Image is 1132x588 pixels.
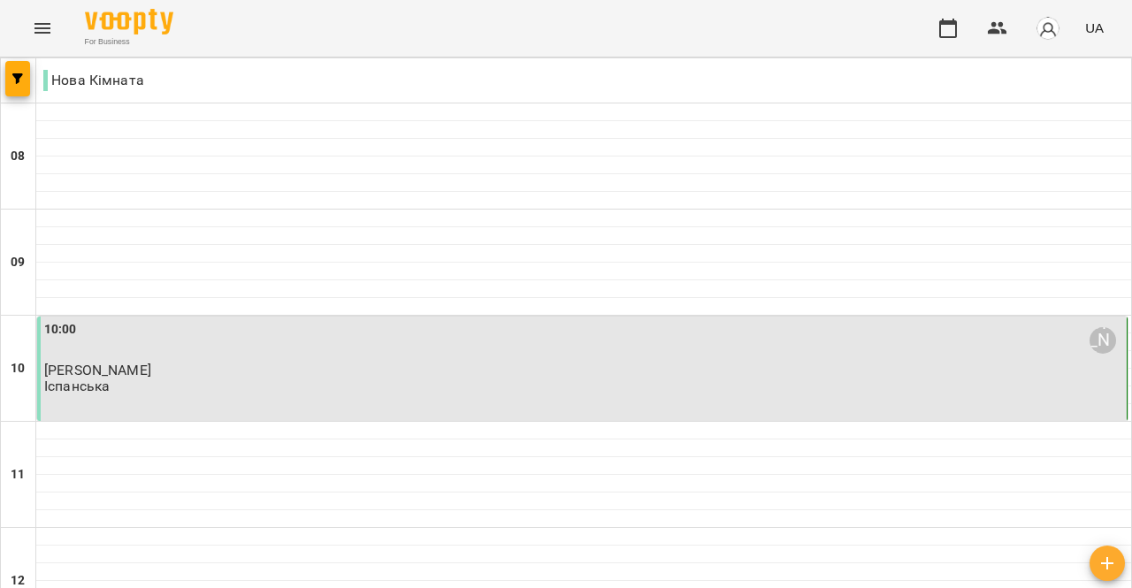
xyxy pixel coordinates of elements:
[21,7,64,50] button: Menu
[11,147,25,166] h6: 08
[11,253,25,272] h6: 09
[85,9,173,34] img: Voopty Logo
[44,320,77,340] label: 10:00
[1085,19,1104,37] span: UA
[44,362,151,378] span: [PERSON_NAME]
[44,378,110,393] p: Іспанська
[1078,11,1111,44] button: UA
[43,70,144,91] p: Нова Кімната
[1036,16,1060,41] img: avatar_s.png
[11,359,25,378] h6: 10
[85,36,173,48] span: For Business
[1090,327,1116,354] div: Тетяна Бунькова
[11,465,25,485] h6: 11
[1090,546,1125,581] button: Створити урок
